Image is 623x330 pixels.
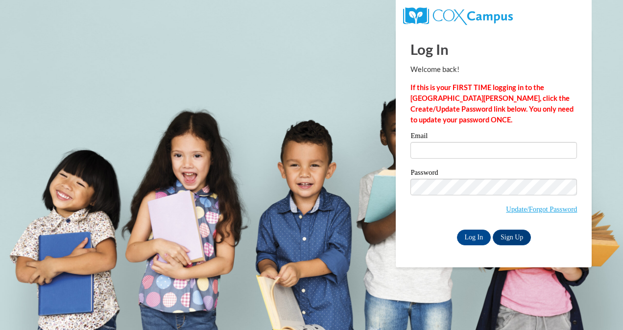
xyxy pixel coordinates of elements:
label: Password [410,169,577,179]
a: Update/Forgot Password [506,205,577,213]
input: Log In [457,230,491,245]
a: Sign Up [493,230,531,245]
p: Welcome back! [410,64,577,75]
strong: If this is your FIRST TIME logging in to the [GEOGRAPHIC_DATA][PERSON_NAME], click the Create/Upd... [410,83,574,124]
h1: Log In [410,39,577,59]
a: COX Campus [403,11,512,20]
img: COX Campus [403,7,512,25]
label: Email [410,132,577,142]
